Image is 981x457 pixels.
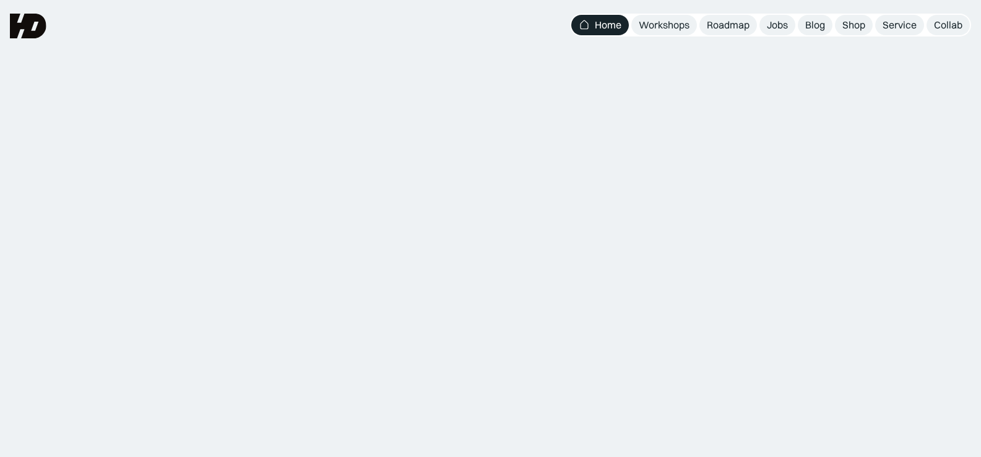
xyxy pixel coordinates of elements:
[883,19,917,32] div: Service
[639,19,689,32] div: Workshops
[835,15,873,35] a: Shop
[875,15,924,35] a: Service
[927,15,970,35] a: Collab
[805,19,825,32] div: Blog
[798,15,832,35] a: Blog
[842,19,865,32] div: Shop
[934,19,962,32] div: Collab
[707,19,750,32] div: Roadmap
[571,15,629,35] a: Home
[595,19,621,32] div: Home
[759,15,795,35] a: Jobs
[699,15,757,35] a: Roadmap
[631,15,697,35] a: Workshops
[767,19,788,32] div: Jobs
